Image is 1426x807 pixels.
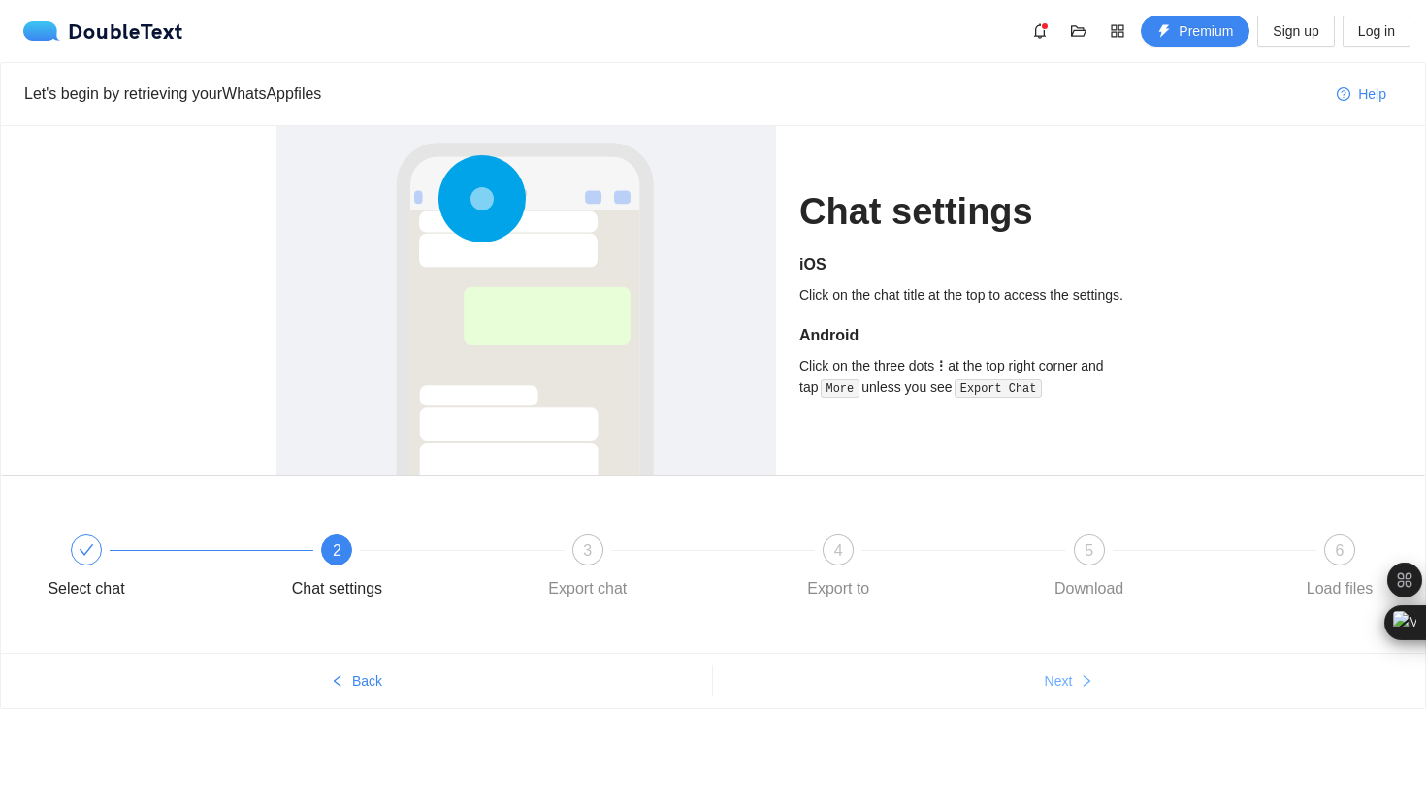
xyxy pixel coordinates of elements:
a: logoDoubleText [23,21,183,41]
span: Log in [1358,20,1395,42]
span: Back [352,670,382,692]
span: appstore [1103,23,1132,39]
button: question-circleHelp [1321,79,1402,110]
span: Help [1358,83,1386,105]
span: Sign up [1273,20,1318,42]
div: DoubleText [23,21,183,41]
div: 4Export to [782,534,1032,604]
code: Export Chat [955,379,1042,399]
h5: iOS [799,253,1150,276]
div: Export to [807,573,869,604]
button: leftBack [1,665,712,696]
span: folder-open [1064,23,1093,39]
span: 5 [1085,542,1093,559]
div: Download [1054,573,1123,604]
div: 5Download [1033,534,1283,604]
span: check [79,542,94,558]
h5: Android [799,324,1150,347]
b: ⋮ [934,358,948,373]
div: Select chat [48,573,124,604]
span: 3 [583,542,592,559]
button: appstore [1102,16,1133,47]
span: 6 [1336,542,1345,559]
span: 2 [333,542,341,559]
div: 6Load files [1283,534,1396,604]
span: Next [1045,670,1073,692]
h1: Chat settings [799,189,1150,235]
div: Chat settings [292,573,382,604]
span: Premium [1179,20,1233,42]
button: Log in [1343,16,1410,47]
button: folder-open [1063,16,1094,47]
div: Load files [1307,573,1374,604]
button: Nextright [713,665,1425,696]
div: Click on the chat title at the top to access the settings. [799,284,1150,306]
span: right [1080,674,1093,690]
span: bell [1025,23,1054,39]
code: More [821,379,859,399]
div: Click on the three dots at the top right corner and tap unless you see [799,355,1150,399]
span: 4 [834,542,843,559]
div: 3Export chat [532,534,782,604]
div: Select chat [30,534,280,604]
div: Let's begin by retrieving your WhatsApp files [24,81,1321,106]
button: Sign up [1257,16,1334,47]
span: question-circle [1337,87,1350,103]
div: Export chat [548,573,627,604]
button: thunderboltPremium [1141,16,1249,47]
span: left [331,674,344,690]
div: 2Chat settings [280,534,531,604]
span: thunderbolt [1157,24,1171,40]
button: bell [1024,16,1055,47]
img: logo [23,21,68,41]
